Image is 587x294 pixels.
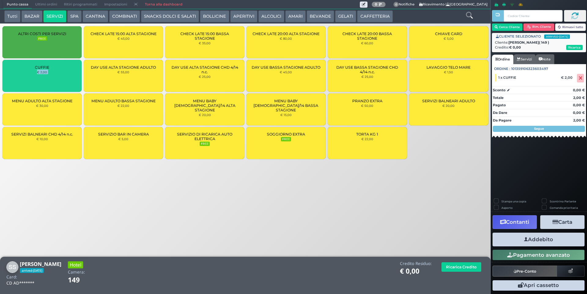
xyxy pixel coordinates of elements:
label: Asporto [501,206,513,210]
strong: Segue [534,127,544,131]
button: Apri cassetto [493,280,585,291]
button: GELATI [335,10,356,23]
span: Impostazioni [101,0,131,9]
small: € 50,00 [361,104,373,107]
span: DAY USE ALTA STAGIONE ADULTO [91,65,156,70]
span: 101359106323603497 [511,66,548,71]
span: 0 [393,2,399,7]
button: Contanti [493,215,537,229]
h4: Card: [6,275,17,279]
img: Savino Sgarra [6,261,18,273]
small: € 20,00 [442,104,455,107]
small: FREE [200,142,209,146]
span: ALTRI COSTI PER SERVIZI [18,31,66,36]
span: arrived-[DATE] [20,268,44,273]
strong: Da Dare [493,111,507,115]
strong: 0,00 € [573,88,585,92]
a: Torna alla dashboard [141,0,186,9]
span: CHECK LATE 20:00 ALTA STAGIONE [253,31,319,36]
button: ALCOLICI [258,10,284,23]
strong: Totale [493,96,504,100]
small: € 80,00 [280,37,292,40]
small: € 30,00 [36,104,48,107]
small: € 35,00 [199,41,211,45]
span: CHIAVE CARD [435,31,462,36]
label: Scontrino Parlante [550,199,576,203]
strong: 0,00 € [573,103,585,107]
button: BEVANDE [307,10,334,23]
button: Addebito [493,233,585,246]
strong: 0,00 € [573,111,585,115]
span: CHECK LATE 15:00 ALTA STAGIONE [90,31,157,36]
span: CUFFIE [35,65,49,70]
small: € 25,00 [361,75,373,78]
span: SERVIZI BALNEARI ADULTO [422,99,475,103]
small: € 45,00 [280,70,292,74]
small: € 25,00 [199,75,211,78]
button: Ricarica Credito [441,262,481,272]
button: SPA [67,10,82,23]
span: SERVIZI BALNEARI CHD 4/14 n.c. [11,132,73,136]
small: € 15,00 [280,113,292,117]
button: AMARI [285,10,306,23]
h3: Hotel [68,261,83,268]
b: 0 [375,2,377,6]
b: [PERSON_NAME] [20,260,61,267]
small: € 5,00 [118,137,128,141]
span: 1 x CUFFIE [498,75,516,80]
button: Cerca Cliente [492,24,523,31]
small: € 22,00 [117,104,129,107]
strong: € 0,00 [509,45,521,49]
div: € 2,00 [560,75,576,80]
small: € 20,00 [199,113,211,117]
small: € 45,00 [117,37,130,40]
span: SOGGIORNO EXTRA [267,132,305,136]
strong: Da Pagare [493,118,511,122]
span: Ordine : [494,66,510,71]
label: Comanda prioritaria [550,206,578,210]
label: Stampa una copia [501,199,526,203]
button: Ricarica [566,45,583,50]
small: € 60,00 [361,41,373,45]
strong: 2,00 € [573,118,585,122]
h1: 149 [68,276,97,284]
button: BOLLICINE [200,10,229,23]
small: € 55,00 [117,70,129,74]
small: FREE [37,36,47,41]
h1: € 0,00 [400,267,432,275]
span: DAY USE BASSA STAGIONE CHD 4/14 n.c. [333,65,402,74]
span: MENU BABY [DEMOGRAPHIC_DATA]/14 ALTA STAGIONE [170,99,239,112]
strong: Sconto [493,88,505,93]
small: € 10,00 [36,137,48,141]
span: DAY USE BASSA STAGIONE ADULTO [252,65,320,70]
span: MENU ADULTO BASSA STAGIONE [91,99,156,103]
button: Tutti [4,10,20,23]
small: € 2,00 [37,70,47,74]
b: [PERSON_NAME] [508,40,549,45]
span: SERVIZIO DI RICARICA AUTO ELETTRICA [170,132,239,141]
button: Carta [540,215,585,229]
div: Cliente: [495,40,583,45]
strong: Pagato [493,103,506,107]
span: TORTA KG 1 [356,132,378,136]
button: COMBINATI [109,10,140,23]
small: € 1,50 [444,70,453,74]
button: Pre-Conto [493,266,557,277]
small: FREE [281,137,291,141]
button: CANTINA [83,10,108,23]
small: € 22,00 [361,137,373,141]
div: Credito: [495,45,583,50]
h4: Camera: [68,270,85,274]
a: Note [535,54,554,64]
button: CAFFETTERIA [357,10,393,23]
span: SERVIZIO BAR IN CAMERA [98,132,149,136]
button: SERVIZI [43,10,66,23]
span: MENU BABY [DEMOGRAPHIC_DATA]/14 BASSA STAGIONE [252,99,320,112]
span: CHECK LATE 20:00 BASSA STAGIONE [333,31,402,41]
h4: Credito Residuo: [400,261,432,266]
span: arrived-[DATE] [544,34,570,39]
span: LAVAGGIO TELO MARE [426,65,471,70]
a: Servizi [513,54,535,64]
small: € 5,00 [444,37,454,40]
span: PRANZO EXTRA [352,99,382,103]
